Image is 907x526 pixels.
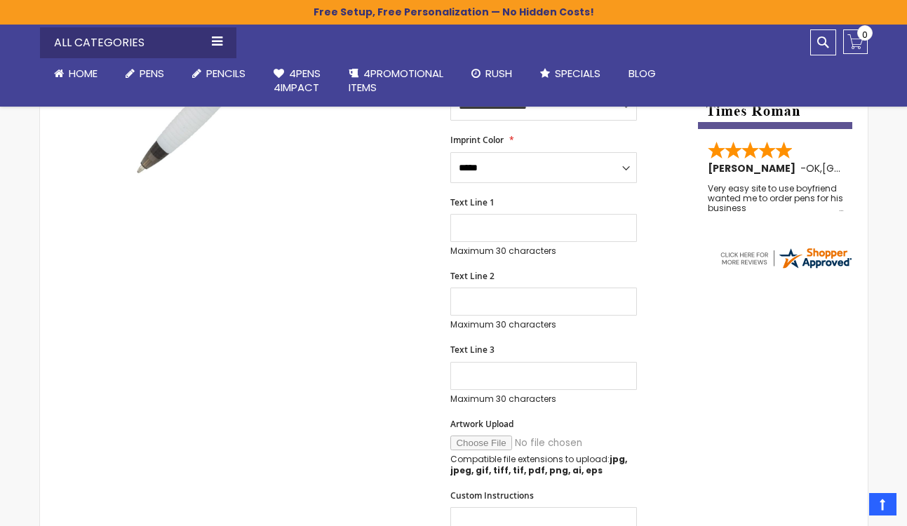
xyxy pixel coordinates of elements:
a: Pens [112,58,178,89]
span: Text Line 3 [450,344,495,356]
span: Home [69,66,98,81]
a: 4PROMOTIONALITEMS [335,58,457,104]
a: Blog [614,58,670,89]
a: Home [40,58,112,89]
span: Imprint Color [450,134,504,146]
p: Compatible file extensions to upload: [450,454,637,476]
span: Pencils [206,66,246,81]
a: 4Pens4impact [260,58,335,104]
a: 4pens.com certificate URL [718,262,853,274]
div: All Categories [40,27,236,58]
div: Very easy site to use boyfriend wanted me to order pens for his business [708,184,844,214]
span: Specials [555,66,600,81]
p: Maximum 30 characters [450,245,637,257]
span: Text Line 1 [450,196,495,208]
span: Rush [485,66,512,81]
span: Artwork Upload [450,418,513,430]
span: [PERSON_NAME] [708,161,800,175]
span: Text Line 2 [450,270,495,282]
strong: jpg, jpeg, gif, tiff, tif, pdf, png, ai, eps [450,453,627,476]
span: Custom Instructions [450,490,534,501]
span: 4PROMOTIONAL ITEMS [349,66,443,95]
span: 4Pens 4impact [274,66,321,95]
span: Blog [629,66,656,81]
a: 0 [843,29,868,54]
span: OK [806,161,820,175]
img: 4pens.com widget logo [718,245,853,271]
a: Pencils [178,58,260,89]
a: Specials [526,58,614,89]
a: Top [869,493,896,515]
p: Maximum 30 characters [450,393,637,405]
p: Maximum 30 characters [450,319,637,330]
a: Rush [457,58,526,89]
span: 0 [862,28,868,41]
span: Pens [140,66,164,81]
